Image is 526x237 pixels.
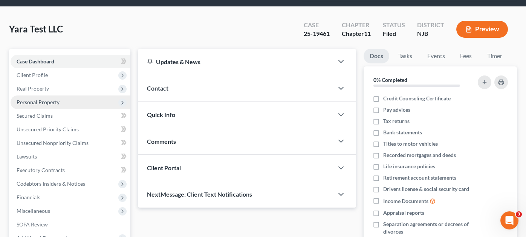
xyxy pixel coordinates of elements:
[17,72,48,78] span: Client Profile
[383,29,405,38] div: Filed
[364,49,389,63] a: Docs
[17,153,37,160] span: Lawsuits
[481,49,508,63] a: Timer
[147,85,168,92] span: Contact
[147,111,175,118] span: Quick Info
[17,208,50,214] span: Miscellaneous
[17,58,54,65] span: Case Dashboard
[383,151,456,159] span: Recorded mortgages and deeds
[383,220,472,235] span: Separation agreements or decrees of divorces
[454,49,478,63] a: Fees
[17,99,60,105] span: Personal Property
[17,140,89,146] span: Unsecured Nonpriority Claims
[17,85,49,92] span: Real Property
[17,126,79,132] span: Unsecured Priority Claims
[383,129,422,136] span: Bank statements
[11,55,130,68] a: Case Dashboard
[383,197,428,205] span: Income Documents
[304,29,330,38] div: 25-19461
[11,123,130,136] a: Unsecured Priority Claims
[17,194,40,200] span: Financials
[383,106,410,114] span: Pay advices
[364,30,371,37] span: 11
[516,211,522,217] span: 3
[11,218,130,231] a: SOFA Review
[9,23,63,34] span: Yara Test LLC
[11,163,130,177] a: Executory Contracts
[383,117,410,125] span: Tax returns
[417,29,444,38] div: NJB
[11,150,130,163] a: Lawsuits
[500,211,518,229] iframe: Intercom live chat
[17,167,65,173] span: Executory Contracts
[304,21,330,29] div: Case
[147,58,324,66] div: Updates & News
[342,29,371,38] div: Chapter
[342,21,371,29] div: Chapter
[383,95,451,102] span: Credit Counseling Certificate
[17,221,48,228] span: SOFA Review
[11,136,130,150] a: Unsecured Nonpriority Claims
[383,185,469,193] span: Drivers license & social security card
[421,49,451,63] a: Events
[383,21,405,29] div: Status
[147,138,176,145] span: Comments
[17,180,85,187] span: Codebtors Insiders & Notices
[17,112,53,119] span: Secured Claims
[373,77,407,83] strong: 0% Completed
[392,49,418,63] a: Tasks
[383,174,456,182] span: Retirement account statements
[383,209,424,217] span: Appraisal reports
[383,163,435,170] span: Life insurance policies
[11,109,130,123] a: Secured Claims
[147,191,252,198] span: NextMessage: Client Text Notifications
[456,21,508,38] button: Preview
[147,164,181,171] span: Client Portal
[383,140,438,148] span: Titles to motor vehicles
[417,21,444,29] div: District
